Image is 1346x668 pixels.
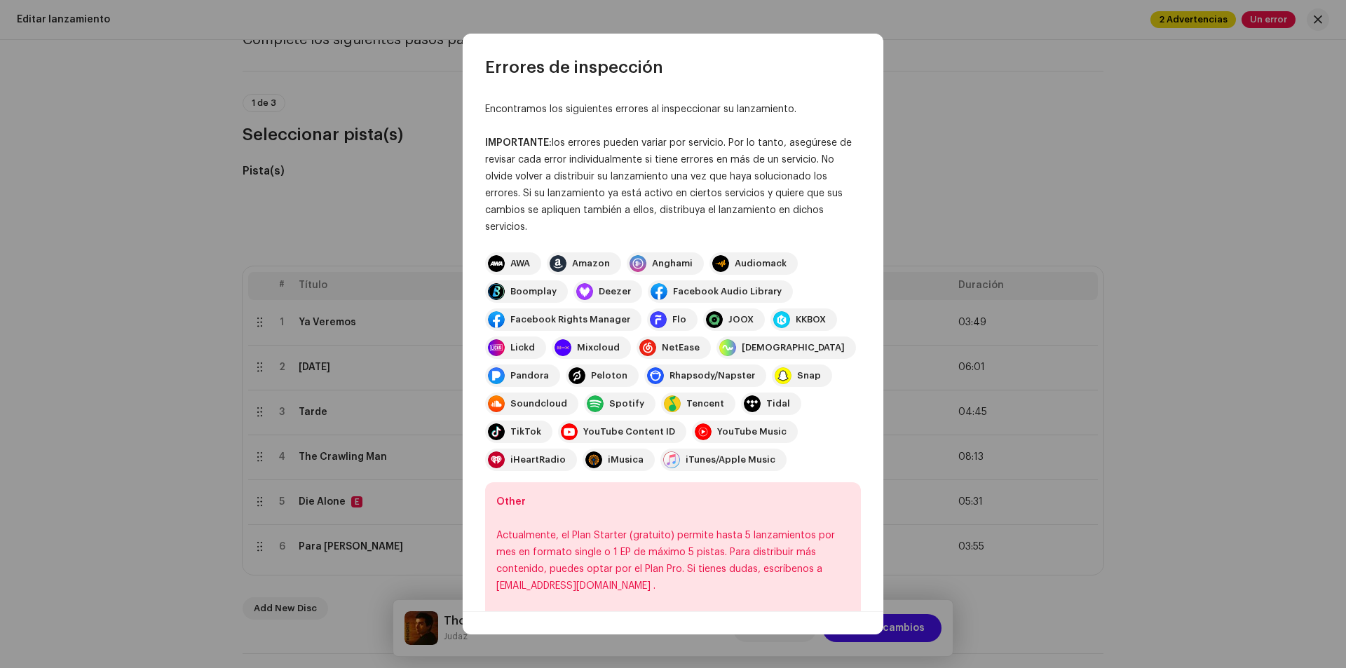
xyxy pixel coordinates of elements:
[572,258,610,269] div: Amazon
[735,258,787,269] div: Audiomack
[742,342,845,353] div: [DEMOGRAPHIC_DATA]
[608,454,644,465] div: iMusica
[717,426,787,437] div: YouTube Music
[510,258,530,269] div: AWA
[485,138,552,148] strong: IMPORTANTE:
[583,426,675,437] div: YouTube Content ID
[577,342,620,353] div: Mixcloud
[510,286,557,297] div: Boomplay
[496,527,850,594] div: Actualmente, el Plan Starter (gratuito) permite hasta 5 lanzamientos por mes en formato single o ...
[673,286,782,297] div: Facebook Audio Library
[599,286,631,297] div: Deezer
[591,370,627,381] div: Peloton
[510,314,630,325] div: Facebook Rights Manager
[485,135,861,236] div: los errores pueden variar por servicio. Por lo tanto, asegúrese de revisar cada error individualm...
[662,342,700,353] div: NetEase
[797,370,821,381] div: Snap
[686,454,775,465] div: iTunes/Apple Music
[496,497,526,507] b: Other
[485,56,663,79] span: Errores de inspección
[652,258,693,269] div: Anghami
[510,370,549,381] div: Pandora
[669,370,755,381] div: Rhapsody/Napster
[728,314,754,325] div: JOOX
[485,101,861,118] div: Encontramos los siguientes errores al inspeccionar su lanzamiento.
[796,314,826,325] div: KKBOX
[609,398,644,409] div: Spotify
[510,398,567,409] div: Soundcloud
[510,426,541,437] div: TikTok
[686,398,724,409] div: Tencent
[672,314,686,325] div: Flo
[510,342,535,353] div: Lickd
[510,454,566,465] div: iHeartRadio
[766,398,790,409] div: Tidal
